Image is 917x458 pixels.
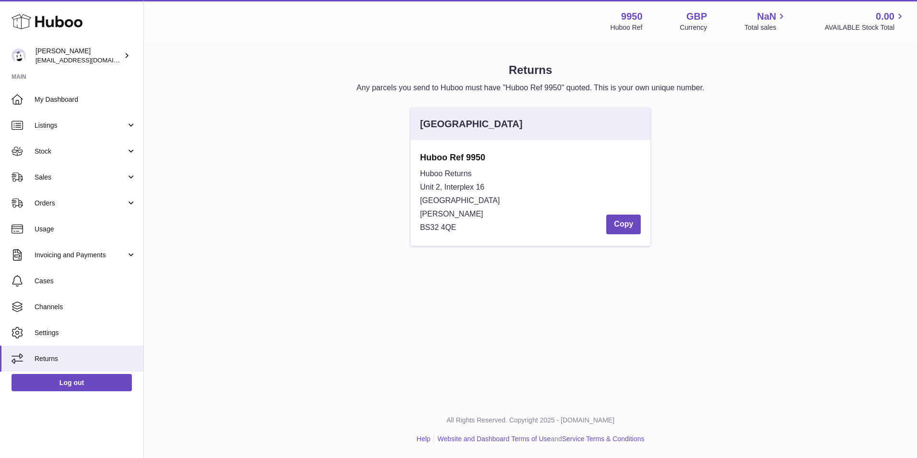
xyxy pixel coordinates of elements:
a: Log out [12,374,132,391]
button: Copy [606,215,641,234]
span: Listings [35,121,126,130]
p: All Rights Reserved. Copyright 2025 - [DOMAIN_NAME] [152,416,909,425]
div: [GEOGRAPHIC_DATA] [420,118,523,131]
strong: 9950 [621,10,643,23]
span: Orders [35,199,126,208]
span: Stock [35,147,126,156]
a: Help [417,435,431,443]
span: Sales [35,173,126,182]
span: AVAILABLE Stock Total [824,23,905,32]
span: Huboo Returns [420,169,472,178]
span: Usage [35,225,136,234]
div: Huboo Ref [611,23,643,32]
li: and [434,434,644,444]
h1: Returns [159,62,902,78]
span: BS32 4QE [420,223,457,231]
span: [GEOGRAPHIC_DATA] [420,196,500,205]
p: Any parcels you send to Huboo must have "Huboo Ref 9950" quoted. This is your own unique number. [159,83,902,93]
a: NaN Total sales [744,10,787,32]
img: info@loveliposomal.co.uk [12,48,26,63]
span: NaN [757,10,776,23]
span: My Dashboard [35,95,136,104]
a: 0.00 AVAILABLE Stock Total [824,10,905,32]
span: Returns [35,354,136,363]
span: Total sales [744,23,787,32]
a: Website and Dashboard Terms of Use [437,435,551,443]
span: Invoicing and Payments [35,251,126,260]
span: [PERSON_NAME] [420,210,483,218]
span: Settings [35,328,136,337]
strong: GBP [686,10,707,23]
strong: Huboo Ref 9950 [420,152,641,163]
span: Unit 2, Interplex 16 [420,183,484,191]
div: Currency [680,23,707,32]
span: Channels [35,302,136,312]
span: Cases [35,277,136,286]
a: Service Terms & Conditions [562,435,645,443]
div: [PERSON_NAME] [35,47,122,65]
span: 0.00 [876,10,894,23]
span: [EMAIL_ADDRESS][DOMAIN_NAME] [35,56,141,64]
